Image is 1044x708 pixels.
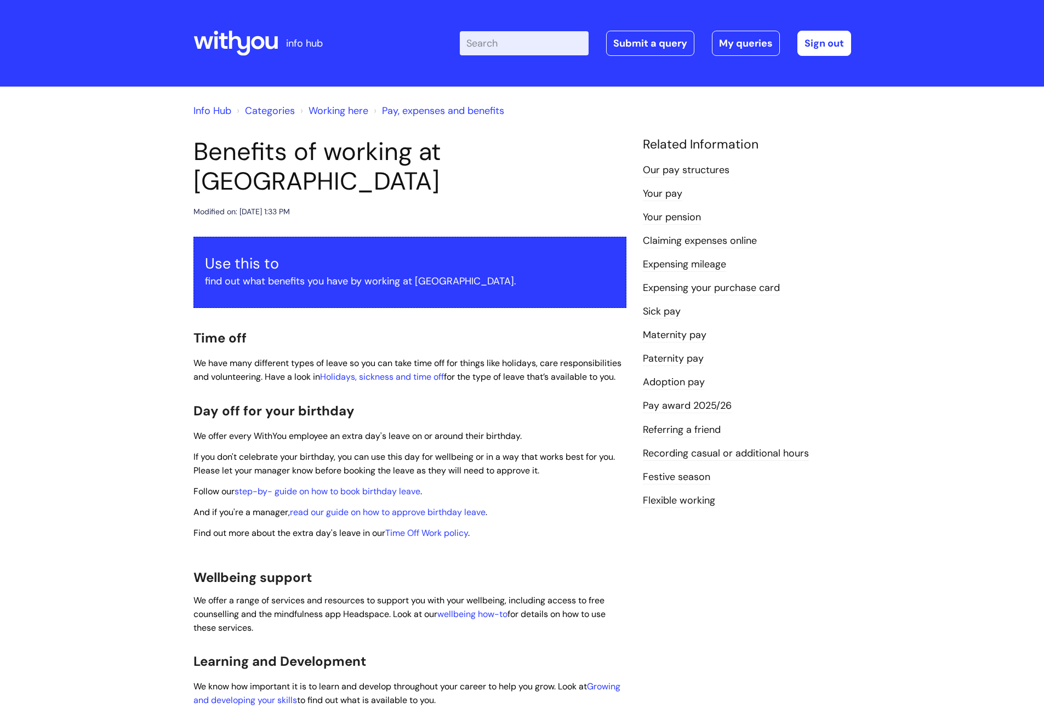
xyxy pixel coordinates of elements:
[643,423,721,437] a: Referring a friend
[193,430,522,442] span: We offer every WithYou employee an extra day's leave on or around their birthday.
[643,328,706,342] a: Maternity pay
[643,234,757,248] a: Claiming expenses online
[643,281,780,295] a: Expensing your purchase card
[643,305,681,319] a: Sick pay
[320,371,444,382] a: Holidays, sickness and time off
[712,31,780,56] a: My queries
[643,375,705,390] a: Adoption pay
[437,608,507,620] a: wellbeing how-to
[205,272,615,290] p: find out what benefits you have by working at [GEOGRAPHIC_DATA].
[286,35,323,52] p: info hub
[460,31,589,55] input: Search
[193,402,355,419] span: Day off for your birthday
[460,31,851,56] div: | -
[298,102,368,119] li: Working here
[193,486,422,497] span: Follow our .
[643,352,704,366] a: Paternity pay
[643,187,682,201] a: Your pay
[193,569,312,586] span: Wellbeing support
[643,137,851,152] h4: Related Information
[234,102,295,119] li: Solution home
[290,506,486,518] a: read our guide on how to approve birthday leave
[193,681,620,706] span: We know how important it is to learn and develop throughout your career to help you grow. Look at...
[643,163,729,178] a: Our pay structures
[205,255,615,272] h3: Use this to
[193,506,487,518] span: And if you're a manager, .
[382,104,504,117] a: Pay, expenses and benefits
[643,210,701,225] a: Your pension
[193,527,470,539] span: Find out more about the extra day's leave in our .
[193,329,247,346] span: Time off
[643,494,715,508] a: Flexible working
[193,137,626,196] h1: Benefits of working at [GEOGRAPHIC_DATA]
[193,104,231,117] a: Info Hub
[193,653,366,670] span: Learning and Development
[643,258,726,272] a: Expensing mileage
[606,31,694,56] a: Submit a query
[245,104,295,117] a: Categories
[193,205,290,219] div: Modified on: [DATE] 1:33 PM
[643,399,732,413] a: Pay award 2025/26
[797,31,851,56] a: Sign out
[193,451,615,476] span: If you don't celebrate your birthday, you can use this day for wellbeing or in a way that works b...
[309,104,368,117] a: Working here
[643,447,809,461] a: Recording casual or additional hours
[371,102,504,119] li: Pay, expenses and benefits
[643,470,710,484] a: Festive season
[193,595,606,633] span: We offer a range of services and resources to support you with your wellbeing, including access t...
[385,527,468,539] a: Time Off Work policy
[193,357,621,382] span: We have many different types of leave so you can take time off for things like holidays, care res...
[235,486,420,497] a: step-by- guide on how to book birthday leave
